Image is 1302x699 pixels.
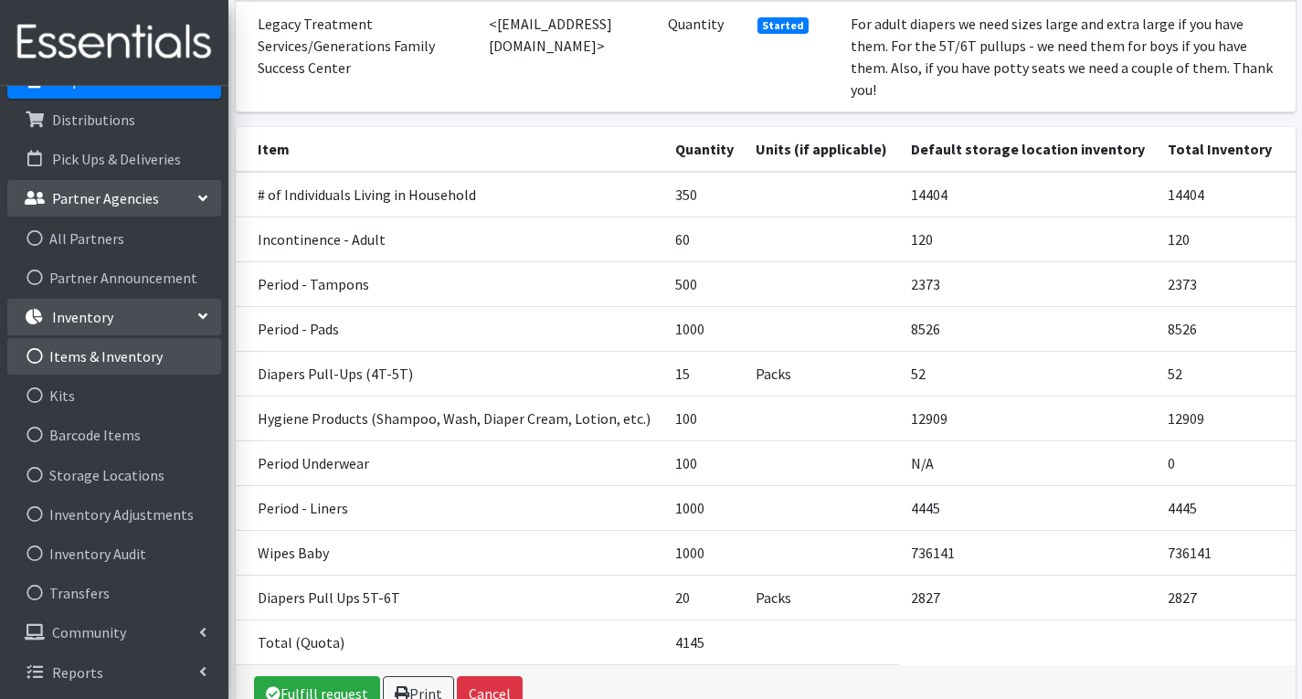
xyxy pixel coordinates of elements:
[7,141,221,177] a: Pick Ups & Deliveries
[7,614,221,651] a: Community
[664,172,746,217] td: 350
[7,654,221,691] a: Reports
[664,261,746,306] td: 500
[745,351,899,396] td: Packs
[1157,396,1295,440] td: 12909
[900,485,1158,530] td: 4445
[236,172,664,217] td: # of Individuals Living in Household
[664,127,746,172] th: Quantity
[236,351,664,396] td: Diapers Pull-Ups (4T-5T)
[900,440,1158,485] td: N/A
[236,620,664,664] td: Total (Quota)
[236,261,664,306] td: Period - Tampons
[664,396,746,440] td: 100
[900,530,1158,575] td: 736141
[7,220,221,257] a: All Partners
[1157,306,1295,351] td: 8526
[664,440,746,485] td: 100
[745,127,899,172] th: Units (if applicable)
[664,306,746,351] td: 1000
[900,306,1158,351] td: 8526
[7,457,221,493] a: Storage Locations
[52,189,159,207] p: Partner Agencies
[52,663,103,682] p: Reports
[900,217,1158,261] td: 120
[900,261,1158,306] td: 2373
[657,1,746,112] td: Quantity
[664,351,746,396] td: 15
[1157,575,1295,620] td: 2827
[900,172,1158,217] td: 14404
[664,217,746,261] td: 60
[1157,172,1295,217] td: 14404
[7,299,221,335] a: Inventory
[7,417,221,453] a: Barcode Items
[52,308,113,326] p: Inventory
[7,12,221,73] img: HumanEssentials
[1157,351,1295,396] td: 52
[664,575,746,620] td: 20
[236,440,664,485] td: Period Underwear
[52,71,110,90] p: Requests
[7,259,221,296] a: Partner Announcement
[757,17,809,34] span: Started
[236,217,664,261] td: Incontinence - Adult
[7,180,221,217] a: Partner Agencies
[52,623,126,641] p: Community
[236,485,664,530] td: Period - Liners
[236,1,478,112] td: Legacy Treatment Services/Generations Family Success Center
[1157,217,1295,261] td: 120
[900,575,1158,620] td: 2827
[7,338,221,375] a: Items & Inventory
[52,150,181,168] p: Pick Ups & Deliveries
[7,535,221,572] a: Inventory Audit
[236,127,664,172] th: Item
[236,306,664,351] td: Period - Pads
[900,351,1158,396] td: 52
[236,530,664,575] td: Wipes Baby
[236,575,664,620] td: Diapers Pull Ups 5T-6T
[840,1,1296,112] td: For adult diapers we need sizes large and extra large if you have them. For the 5T/6T pullups - w...
[7,377,221,414] a: Kits
[7,496,221,533] a: Inventory Adjustments
[745,575,899,620] td: Packs
[52,111,135,129] p: Distributions
[900,127,1158,172] th: Default storage location inventory
[664,485,746,530] td: 1000
[478,1,658,112] td: <[EMAIL_ADDRESS][DOMAIN_NAME]>
[664,530,746,575] td: 1000
[664,620,746,664] td: 4145
[236,396,664,440] td: Hygiene Products (Shampoo, Wash, Diaper Cream, Lotion, etc.)
[1157,127,1295,172] th: Total Inventory
[1157,530,1295,575] td: 736141
[1157,261,1295,306] td: 2373
[1157,440,1295,485] td: 0
[7,575,221,611] a: Transfers
[900,396,1158,440] td: 12909
[1157,485,1295,530] td: 4445
[7,101,221,138] a: Distributions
